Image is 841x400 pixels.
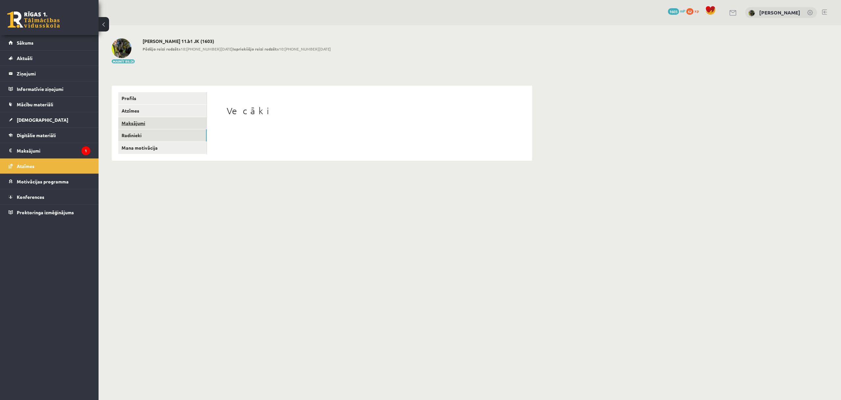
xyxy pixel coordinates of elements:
[9,112,90,127] a: [DEMOGRAPHIC_DATA]
[9,128,90,143] a: Digitālie materiāli
[9,189,90,204] a: Konferences
[17,40,34,46] span: Sākums
[143,46,181,52] b: Pēdējo reizi redzēts
[9,35,90,50] a: Sākums
[686,8,702,13] a: 62 xp
[233,46,279,52] b: Iepriekšējo reizi redzēts
[118,117,207,129] a: Maksājumi
[118,142,207,154] a: Mana motivācija
[17,117,68,123] span: [DEMOGRAPHIC_DATA]
[118,129,207,141] a: Radinieki
[9,205,90,220] a: Proktoringa izmēģinājums
[668,8,685,13] a: 1603 mP
[143,46,331,52] span: 18:[PHONE_NUMBER][DATE] 10:[PHONE_NUMBER][DATE]
[17,132,56,138] span: Digitālie materiāli
[17,209,74,215] span: Proktoringa izmēģinājums
[17,81,90,96] legend: Informatīvie ziņojumi
[9,81,90,96] a: Informatīvie ziņojumi
[227,105,512,116] h1: Vecāki
[759,9,800,16] a: [PERSON_NAME]
[17,101,53,107] span: Mācību materiāli
[81,146,90,155] i: 1
[7,11,60,28] a: Rīgas 1. Tālmācības vidusskola
[17,179,69,184] span: Motivācijas programma
[17,163,34,169] span: Atzīmes
[686,8,693,15] span: 62
[9,143,90,158] a: Maksājumi1
[668,8,679,15] span: 1603
[17,66,90,81] legend: Ziņojumi
[17,143,90,158] legend: Maksājumi
[748,10,755,16] img: Anastasija Dunajeva
[17,194,44,200] span: Konferences
[9,158,90,174] a: Atzīmes
[694,8,699,13] span: xp
[9,97,90,112] a: Mācību materiāli
[112,38,131,58] img: Anastasija Dunajeva
[118,105,207,117] a: Atzīmes
[9,51,90,66] a: Aktuāli
[680,8,685,13] span: mP
[143,38,331,44] h2: [PERSON_NAME] 11.b1 JK (1603)
[17,55,33,61] span: Aktuāli
[112,59,135,63] button: Mainīt bildi
[118,92,207,104] a: Profils
[9,174,90,189] a: Motivācijas programma
[9,66,90,81] a: Ziņojumi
